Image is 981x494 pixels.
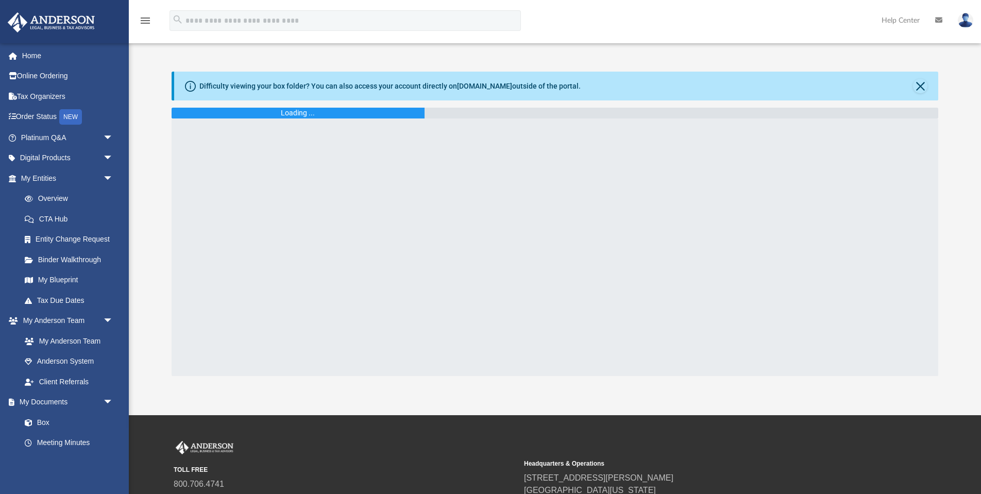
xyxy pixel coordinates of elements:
a: Order StatusNEW [7,107,129,128]
div: Difficulty viewing your box folder? You can also access your account directly on outside of the p... [199,81,581,92]
button: Close [913,79,927,93]
a: Anderson System [14,351,124,372]
span: arrow_drop_down [103,392,124,413]
a: Meeting Minutes [14,433,124,453]
div: NEW [59,109,82,125]
small: TOLL FREE [174,465,517,474]
a: menu [139,20,151,27]
a: Tax Organizers [7,86,129,107]
small: Headquarters & Operations [524,459,867,468]
i: menu [139,14,151,27]
a: CTA Hub [14,209,129,229]
a: My Anderson Teamarrow_drop_down [7,311,124,331]
a: Client Referrals [14,371,124,392]
a: 800.706.4741 [174,480,224,488]
a: Binder Walkthrough [14,249,129,270]
a: Home [7,45,129,66]
a: My Anderson Team [14,331,119,351]
div: Loading ... [281,108,315,118]
i: search [172,14,183,25]
a: Online Ordering [7,66,129,87]
a: Digital Productsarrow_drop_down [7,148,129,168]
span: arrow_drop_down [103,148,124,169]
a: [STREET_ADDRESS][PERSON_NAME] [524,473,673,482]
img: User Pic [958,13,973,28]
a: Tax Due Dates [14,290,129,311]
a: My Blueprint [14,270,124,291]
a: My Documentsarrow_drop_down [7,392,124,413]
a: [DOMAIN_NAME] [457,82,512,90]
span: arrow_drop_down [103,127,124,148]
a: My Entitiesarrow_drop_down [7,168,129,189]
a: Box [14,412,119,433]
a: Forms Library [14,453,119,473]
span: arrow_drop_down [103,168,124,189]
img: Anderson Advisors Platinum Portal [174,441,235,454]
a: Platinum Q&Aarrow_drop_down [7,127,129,148]
a: Entity Change Request [14,229,129,250]
a: Overview [14,189,129,209]
img: Anderson Advisors Platinum Portal [5,12,98,32]
span: arrow_drop_down [103,311,124,332]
